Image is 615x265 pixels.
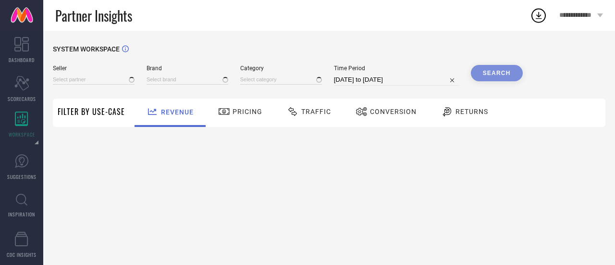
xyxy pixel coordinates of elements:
input: Select category [240,75,322,85]
span: Pricing [233,108,262,115]
span: Revenue [161,108,194,116]
span: WORKSPACE [9,131,35,138]
span: DASHBOARD [9,56,35,63]
span: SCORECARDS [8,95,36,102]
span: Conversion [370,108,417,115]
span: Partner Insights [55,6,132,25]
span: Traffic [301,108,331,115]
input: Select brand [147,75,228,85]
span: Category [240,65,322,72]
span: Filter By Use-Case [58,106,125,117]
span: SYSTEM WORKSPACE [53,45,120,53]
input: Select time period [334,74,459,86]
input: Select partner [53,75,135,85]
span: Brand [147,65,228,72]
div: Open download list [530,7,547,24]
span: INSPIRATION [8,211,35,218]
span: Returns [455,108,488,115]
span: SUGGESTIONS [7,173,37,180]
span: Time Period [334,65,459,72]
span: Seller [53,65,135,72]
span: CDC INSIGHTS [7,251,37,258]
